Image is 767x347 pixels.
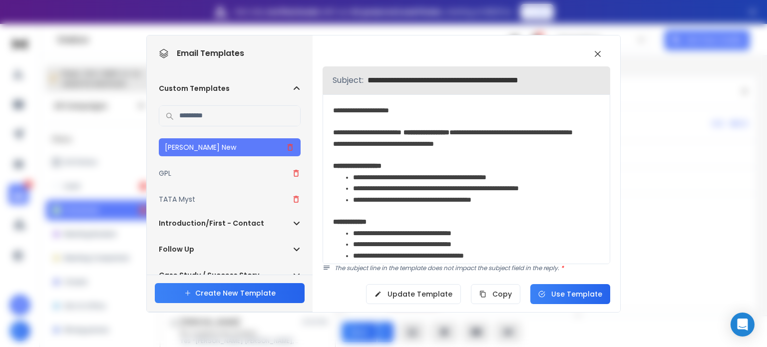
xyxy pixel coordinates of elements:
[543,264,564,272] span: reply.
[471,284,520,304] button: Copy
[335,264,610,272] p: The subject line in the template does not impact the subject field in the
[333,74,364,86] p: Subject:
[530,284,610,304] button: Use Template
[366,284,461,304] button: Update Template
[731,313,755,337] div: Open Intercom Messenger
